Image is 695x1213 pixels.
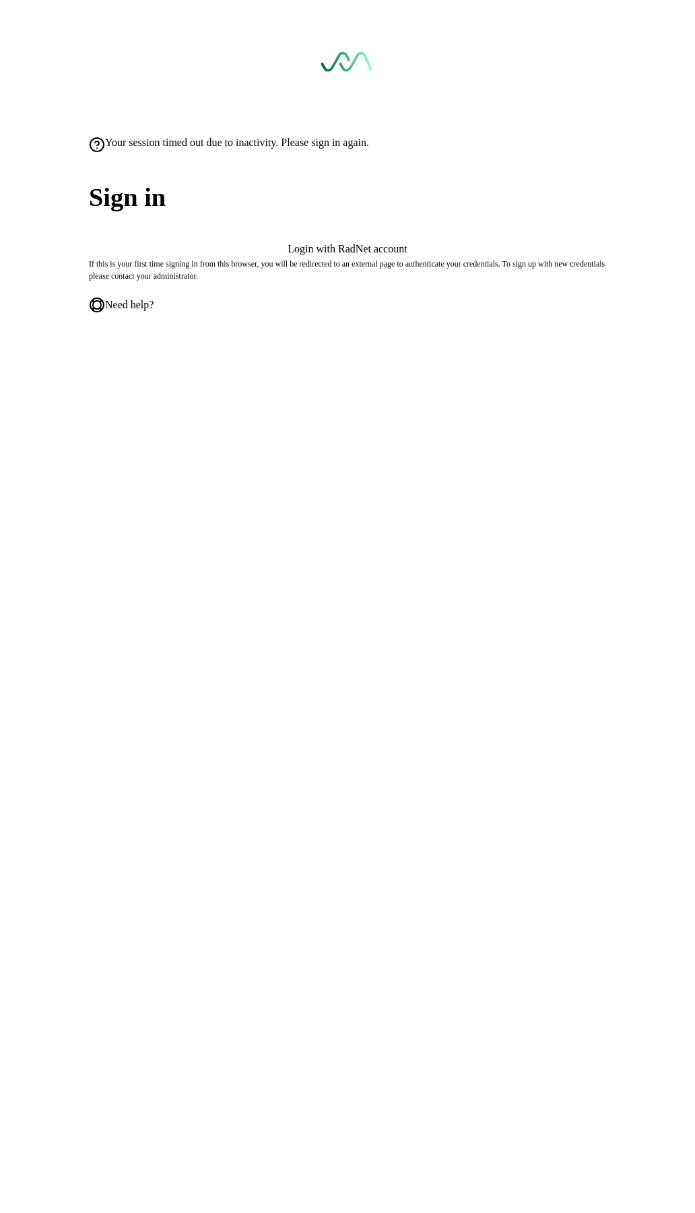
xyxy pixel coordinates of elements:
span: Your session timed out due to inactivity. Please sign in again. [105,137,369,149]
span: Sign in [89,178,606,217]
span: If this is your first time signing in from this browser, you will be redirected to an external pa... [89,259,605,281]
a: Need help? [89,297,154,313]
button: Login with RadNet account [89,243,606,255]
img: See-Mode Logo [321,52,374,85]
a: Go to sign in [321,52,374,85]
